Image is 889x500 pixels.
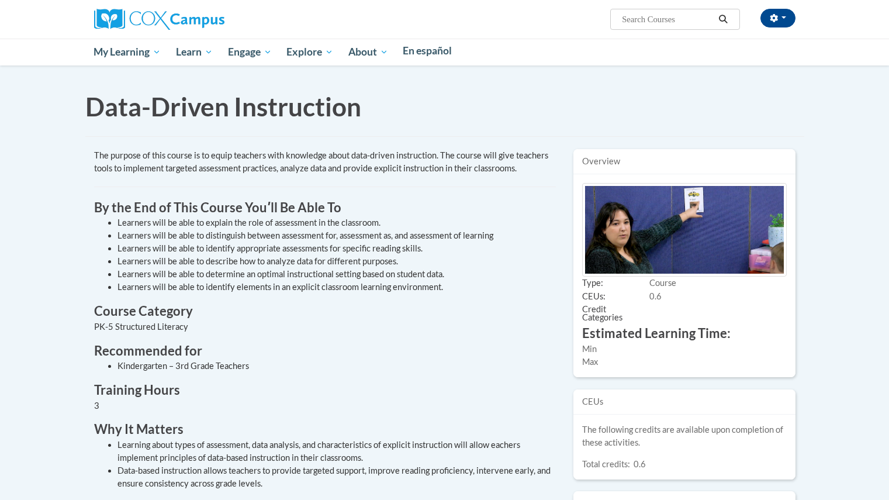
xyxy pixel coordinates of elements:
a: En español [396,39,460,63]
button: Account Settings [760,9,795,27]
div: CEUs [573,389,795,415]
h3: Why It Matters [94,420,556,439]
input: Search Courses [621,12,714,26]
span: Credit Categories [582,304,649,325]
a: Engage [220,39,279,65]
h3: By the End of This Course Youʹll Be Able To [94,199,556,217]
span: About [348,45,388,59]
li: Learners will be able to determine an optimal instructional setting based on student data. [117,268,556,281]
li: Learners will be able to distinguish between assessment for, assessment as, and assessment of lea... [117,229,556,242]
span: Type: [582,277,649,290]
div: Main menu [77,39,813,65]
li: Learning about types of assessment, data analysis, and characteristics of explicit instruction wi... [117,439,556,464]
h3: Estimated Learning Time: [582,325,787,343]
a: Cox Campus [94,13,224,23]
span: 0.6 [649,291,662,301]
div: The purpose of this course is to equip teachers with knowledge about data-driven instruction. The... [94,149,556,175]
span: Course [649,278,676,288]
span: En español [403,44,452,57]
li: Learners will be able to explain the role of assessment in the classroom. [117,216,556,229]
a: Explore [279,39,341,65]
span: Engage [228,45,272,59]
h3: Recommended for [94,342,556,360]
span: CEUs: [582,291,649,304]
div: Total credits: 0.6 [582,458,787,471]
img: Cox Campus [94,9,224,30]
p: The following credits are available upon completion of these activities. [582,423,787,449]
li: Data-based instruction allows teachers to provide targeted support, improve reading proficiency, ... [117,464,556,490]
a: Learn [168,39,220,65]
value: PK-5 Structured Literacy [94,322,188,332]
a: About [341,39,396,65]
button: Search [714,12,732,26]
a: My Learning [87,39,169,65]
div: Max [582,356,787,368]
h3: Training Hours [94,381,556,399]
li: Kindergarten – 3rd Grade Teachers [117,360,556,373]
li: Learners will be able to identify elements in an explicit classroom learning environment. [117,281,556,294]
div: Min [582,343,787,356]
img: Image of Course [582,183,787,277]
span: Data-Driven Instruction [85,91,361,122]
value: 3 [94,401,99,411]
li: Learners will be able to identify appropriate assessments for specific reading skills. [117,242,556,255]
h3: Course Category [94,302,556,320]
i:  [718,15,728,24]
span: My Learning [94,45,161,59]
li: Learners will be able to describe how to analyze data for different purposes. [117,255,556,268]
div: Overview [573,149,795,174]
span: Learn [176,45,213,59]
span: Explore [286,45,333,59]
